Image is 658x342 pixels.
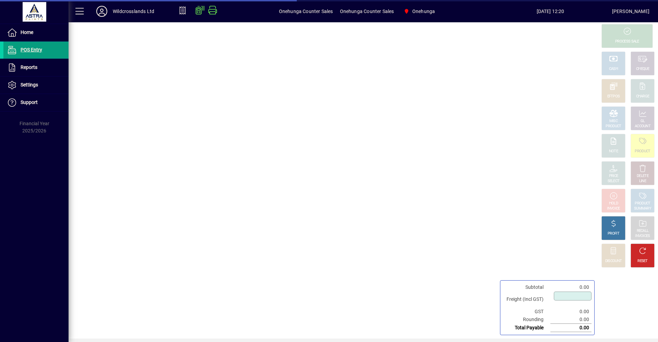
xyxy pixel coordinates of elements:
div: NOTE [609,149,618,154]
span: Onehunga Counter Sales [279,6,333,17]
div: PROCESS SALE [615,39,639,44]
td: 0.00 [550,316,592,324]
div: SUMMARY [634,206,651,211]
div: LINE [639,179,646,184]
span: Onehunga [412,6,435,17]
span: Support [21,99,38,105]
span: Settings [21,82,38,87]
div: PRICE [609,174,618,179]
div: DELETE [637,174,648,179]
td: 0.00 [550,324,592,332]
div: PROFIT [608,231,619,236]
span: Onehunga [401,5,438,17]
td: Total Payable [503,324,550,332]
div: PRODUCT [635,201,650,206]
div: CHARGE [636,94,649,99]
div: CHEQUE [636,67,649,72]
div: EFTPOS [607,94,620,99]
div: Wildcrosslands Ltd [113,6,154,17]
div: PRODUCT [606,124,621,129]
div: MISC [609,119,618,124]
td: 0.00 [550,283,592,291]
td: GST [503,308,550,316]
div: PRODUCT [635,149,650,154]
a: Reports [3,59,69,76]
span: Onehunga Counter Sales [340,6,394,17]
a: Support [3,94,69,111]
div: ACCOUNT [635,124,650,129]
div: DISCOUNT [605,259,622,264]
span: POS Entry [21,47,42,52]
div: [PERSON_NAME] [612,6,649,17]
td: Freight (Incl GST) [503,291,550,308]
span: Home [21,30,33,35]
span: [DATE] 12:20 [489,6,612,17]
div: RESET [637,259,648,264]
td: 0.00 [550,308,592,316]
td: Rounding [503,316,550,324]
div: HOLD [609,201,618,206]
div: GL [641,119,645,124]
div: CASH [609,67,618,72]
div: RECALL [637,228,649,234]
td: Subtotal [503,283,550,291]
button: Profile [91,5,113,17]
a: Home [3,24,69,41]
span: Reports [21,64,37,70]
div: INVOICES [635,234,650,239]
div: INVOICE [607,206,620,211]
div: SELECT [608,179,620,184]
a: Settings [3,76,69,94]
